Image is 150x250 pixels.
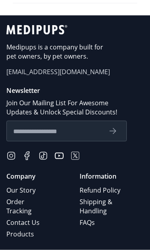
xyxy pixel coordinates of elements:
p: Newsletter [6,86,140,95]
p: Company [6,172,51,181]
a: FAQs [80,217,140,228]
a: Our Story [6,185,51,196]
a: Shipping & Handling [80,196,140,217]
span: [EMAIL_ADDRESS][DOMAIN_NAME] [6,67,144,77]
p: Information [80,172,140,181]
a: Contact Us [6,217,51,228]
div: Absolutely! Simply place the order and use the shipping address of the person who will receive th... [13,3,137,51]
a: Order Tracking [6,196,51,217]
p: Join Our Mailing List For Awesome Updates & Unlock Special Discounts! [6,98,127,117]
a: Refund Policy [80,185,140,196]
a: Products [6,228,51,240]
p: Medipups is a company built for pet owners, by pet owners. [6,43,110,61]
